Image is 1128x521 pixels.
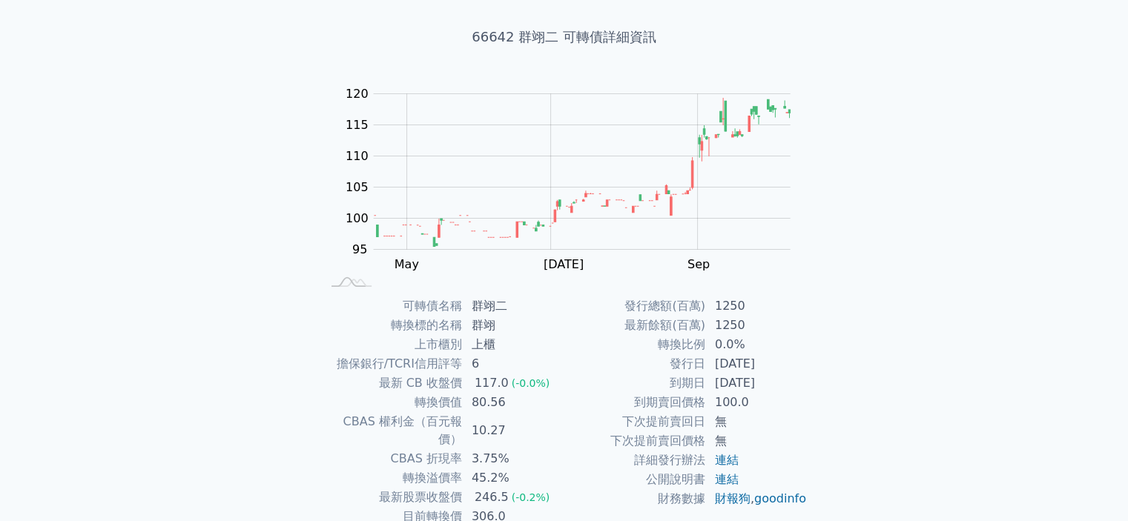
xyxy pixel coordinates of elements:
h1: 66642 群翊二 可轉債詳細資訊 [303,27,825,47]
td: 財務數據 [564,489,706,508]
td: 80.56 [463,393,564,412]
td: 上市櫃別 [321,335,463,354]
td: 3.75% [463,449,564,468]
td: 0.0% [706,335,808,354]
tspan: 110 [346,149,369,163]
td: 10.27 [463,412,564,449]
td: 到期日 [564,374,706,393]
td: 下次提前賣回價格 [564,431,706,451]
td: 可轉債名稱 [321,296,463,316]
td: 到期賣回價格 [564,393,706,412]
td: 1250 [706,316,808,335]
td: 公開說明書 [564,470,706,489]
td: 轉換標的名稱 [321,316,463,335]
td: 擔保銀行/TCRI信用評等 [321,354,463,374]
td: 轉換溢價率 [321,468,463,488]
td: 轉換比例 [564,335,706,354]
td: 群翊二 [463,296,564,316]
td: [DATE] [706,374,808,393]
a: 財報狗 [715,491,751,505]
tspan: 95 [352,242,367,256]
td: 上櫃 [463,335,564,354]
td: 100.0 [706,393,808,412]
tspan: 105 [346,180,369,194]
td: 45.2% [463,468,564,488]
div: 117.0 [472,374,512,392]
td: 群翊 [463,316,564,335]
div: 246.5 [472,488,512,506]
span: (-0.2%) [512,491,550,503]
td: 發行總額(百萬) [564,296,706,316]
td: 發行日 [564,354,706,374]
td: 最新餘額(百萬) [564,316,706,335]
a: goodinfo [754,491,806,505]
tspan: 100 [346,211,369,225]
td: 最新 CB 收盤價 [321,374,463,393]
a: 連結 [715,472,739,486]
td: 無 [706,431,808,451]
td: 詳細發行辦法 [564,451,706,470]
tspan: 120 [346,87,369,101]
tspan: May [395,257,419,271]
td: 下次提前賣回日 [564,412,706,431]
tspan: 115 [346,118,369,132]
td: 6 [463,354,564,374]
tspan: Sep [687,257,710,271]
td: CBAS 折現率 [321,449,463,468]
td: 轉換價值 [321,393,463,412]
a: 連結 [715,453,739,467]
td: 無 [706,412,808,431]
td: 1250 [706,296,808,316]
td: CBAS 權利金（百元報價） [321,412,463,449]
td: [DATE] [706,354,808,374]
td: 最新股票收盤價 [321,488,463,507]
span: (-0.0%) [512,377,550,389]
g: Chart [337,87,812,302]
td: , [706,489,808,508]
tspan: [DATE] [544,257,584,271]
